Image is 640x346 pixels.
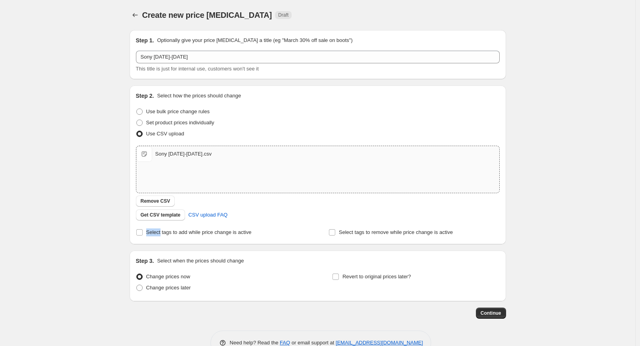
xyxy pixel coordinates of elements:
[146,120,214,125] span: Set product prices individually
[136,66,259,72] span: This title is just for internal use, customers won't see it
[183,209,232,221] a: CSV upload FAQ
[146,131,184,137] span: Use CSV upload
[188,211,227,219] span: CSV upload FAQ
[157,92,241,100] p: Select how the prices should change
[136,196,175,207] button: Remove CSV
[290,340,336,346] span: or email support at
[136,209,185,221] button: Get CSV template
[336,340,423,346] a: [EMAIL_ADDRESS][DOMAIN_NAME]
[481,310,501,316] span: Continue
[476,308,506,319] button: Continue
[278,12,288,18] span: Draft
[141,198,170,204] span: Remove CSV
[342,274,411,279] span: Revert to original prices later?
[141,212,181,218] span: Get CSV template
[146,108,210,114] span: Use bulk price change rules
[146,274,190,279] span: Change prices now
[157,36,352,44] p: Optionally give your price [MEDICAL_DATA] a title (eg "March 30% off sale on boots")
[136,92,154,100] h2: Step 2.
[136,36,154,44] h2: Step 1.
[339,229,453,235] span: Select tags to remove while price change is active
[136,51,500,63] input: 30% off holiday sale
[230,340,280,346] span: Need help? Read the
[155,150,212,158] div: Sony [DATE]-[DATE].csv
[142,11,272,19] span: Create new price [MEDICAL_DATA]
[157,257,244,265] p: Select when the prices should change
[136,257,154,265] h2: Step 3.
[130,10,141,21] button: Price change jobs
[146,285,191,291] span: Change prices later
[146,229,252,235] span: Select tags to add while price change is active
[280,340,290,346] a: FAQ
